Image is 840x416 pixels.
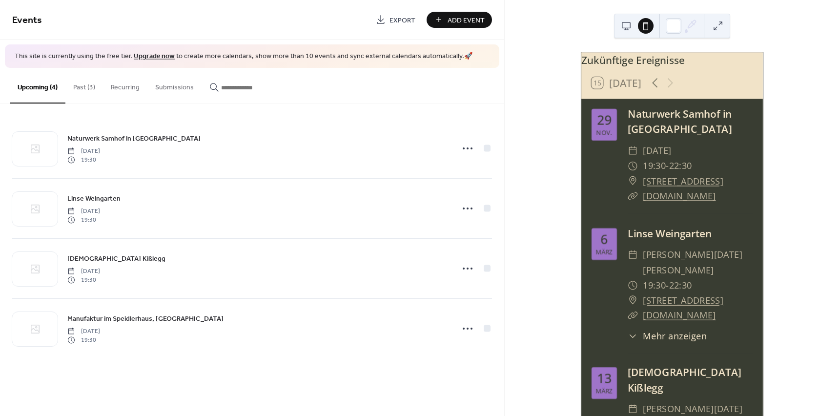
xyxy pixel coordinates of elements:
[643,173,723,188] a: [STREET_ADDRESS]
[643,309,716,321] a: [DOMAIN_NAME]
[448,15,485,25] span: Add Event
[628,292,638,308] div: ​
[628,248,638,263] div: ​
[628,158,638,173] div: ​
[643,278,666,293] span: 19:30
[669,278,692,293] span: 22:30
[643,190,716,202] a: [DOMAIN_NAME]
[10,68,65,104] button: Upcoming (4)
[147,68,202,103] button: Submissions
[581,52,763,67] div: Zukünftige Ereignisse
[67,336,100,345] span: 19:30
[628,329,638,342] div: ​
[67,146,100,155] span: [DATE]
[67,133,201,144] a: Naturwerk Samhof in [GEOGRAPHIC_DATA]
[666,278,669,293] span: -
[67,276,100,285] span: 19:30
[103,68,147,103] button: Recurring
[12,11,42,30] span: Events
[643,158,666,173] span: 19:30
[628,227,712,241] a: Linse Weingarten
[666,158,669,173] span: -
[597,114,612,126] div: 29
[628,143,638,158] div: ​
[628,365,741,395] a: [DEMOGRAPHIC_DATA] Kißlegg
[389,15,415,25] span: Export
[15,52,472,62] span: This site is currently using the free tier. to create more calendars, show more than 10 events an...
[67,156,100,165] span: 19:30
[67,313,224,324] span: Manufaktur im Speidlerhaus, [GEOGRAPHIC_DATA]
[628,278,638,293] div: ​
[369,12,423,28] a: Export
[65,68,103,103] button: Past (3)
[628,107,732,136] a: Naturwerk Samhof in [GEOGRAPHIC_DATA]
[628,308,638,323] div: ​
[628,188,638,204] div: ​
[669,158,692,173] span: 22:30
[67,253,165,264] a: [DEMOGRAPHIC_DATA] Kißlegg
[628,329,707,342] button: ​Mehr anzeigen
[596,129,613,136] div: Nov.
[596,388,613,394] div: März
[643,248,753,278] span: [PERSON_NAME][DATE][PERSON_NAME]
[67,193,121,204] a: Linse Weingarten
[427,12,492,28] button: Add Event
[643,143,672,158] span: [DATE]
[643,329,707,342] span: Mehr anzeigen
[67,207,100,215] span: [DATE]
[596,249,613,255] div: März
[134,50,175,63] a: Upgrade now
[601,233,608,246] div: 6
[67,216,100,225] span: 19:30
[67,267,100,275] span: [DATE]
[628,173,638,188] div: ​
[67,327,100,335] span: [DATE]
[643,292,723,308] a: [STREET_ADDRESS]
[67,313,224,324] a: Manufaktur im Speidlerhaus, [GEOGRAPHIC_DATA]
[597,373,612,385] div: 13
